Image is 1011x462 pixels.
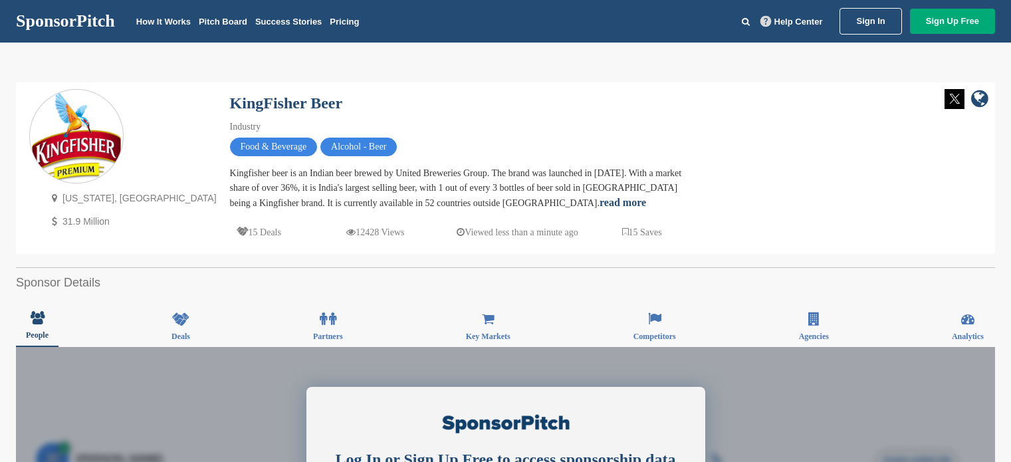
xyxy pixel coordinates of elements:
span: People [26,331,49,339]
span: Competitors [633,332,676,340]
a: Help Center [758,14,826,29]
a: Sign Up Free [910,9,995,34]
a: How It Works [136,17,191,27]
h2: Sponsor Details [16,274,995,292]
a: SponsorPitch [16,13,115,30]
span: Agencies [799,332,829,340]
p: [US_STATE], [GEOGRAPHIC_DATA] [46,190,217,207]
a: read more [600,197,646,208]
img: Twitter white [945,89,964,109]
a: company link [971,89,988,111]
div: Kingfisher beer is an Indian beer brewed by United Breweries Group. The brand was launched in [DA... [230,166,695,211]
span: Food & Beverage [230,138,318,156]
p: 15 Deals [237,224,281,241]
a: Pitch Board [199,17,247,27]
p: 31.9 Million [46,213,217,230]
a: Sign In [840,8,901,35]
img: Sponsorpitch & KingFisher Beer [30,90,123,183]
a: Success Stories [255,17,322,27]
p: 12428 Views [346,224,404,241]
span: Deals [171,332,190,340]
span: Key Markets [466,332,510,340]
p: Viewed less than a minute ago [457,224,578,241]
p: 15 Saves [622,224,662,241]
span: Alcohol - Beer [320,138,397,156]
a: KingFisher Beer [230,94,343,112]
span: Analytics [952,332,984,340]
div: Industry [230,120,695,134]
a: Pricing [330,17,359,27]
span: Partners [313,332,343,340]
